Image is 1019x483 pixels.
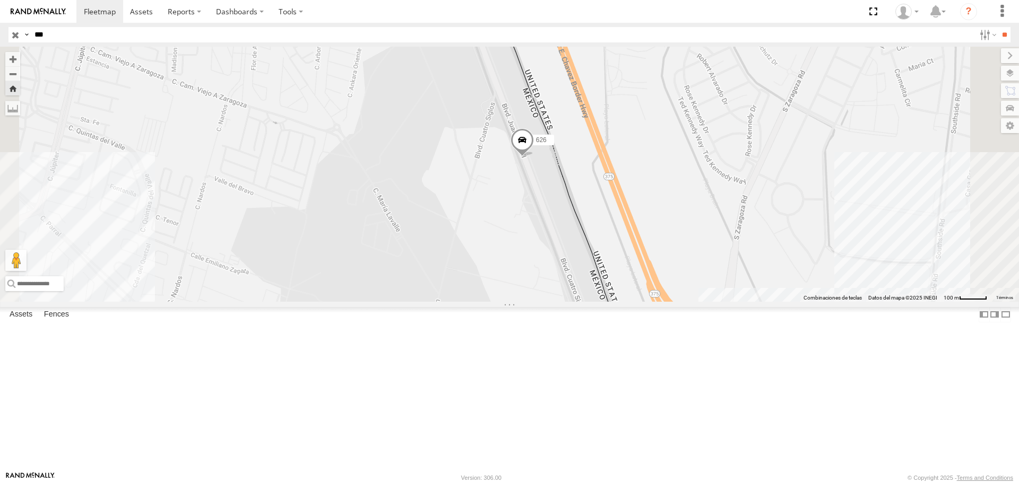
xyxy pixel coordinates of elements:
button: Combinaciones de teclas [804,294,862,302]
label: Assets [4,308,38,322]
button: Escala del mapa: 100 m por 49 píxeles [940,294,990,302]
label: Hide Summary Table [1000,307,1011,322]
button: Arrastra al hombrecito al mapa para abrir Street View [5,250,27,271]
div: Version: 306.00 [461,475,502,481]
a: Términos (se abre en una nueva pestaña) [996,295,1013,300]
i: ? [960,3,977,20]
label: Search Filter Options [975,27,998,42]
span: 100 m [944,295,959,301]
label: Fences [39,308,74,322]
button: Zoom in [5,52,20,66]
label: Map Settings [1001,118,1019,133]
a: Visit our Website [6,472,55,483]
img: rand-logo.svg [11,8,66,15]
label: Dock Summary Table to the Right [989,307,1000,322]
div: © Copyright 2025 - [908,475,1013,481]
label: Dock Summary Table to the Left [979,307,989,322]
button: Zoom Home [5,81,20,95]
span: 626 [536,137,547,144]
a: Terms and Conditions [957,475,1013,481]
label: Search Query [22,27,31,42]
button: Zoom out [5,66,20,81]
label: Measure [5,101,20,116]
span: Datos del mapa ©2025 INEGI [868,295,937,301]
div: MANUEL HERNANDEZ [892,4,922,20]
